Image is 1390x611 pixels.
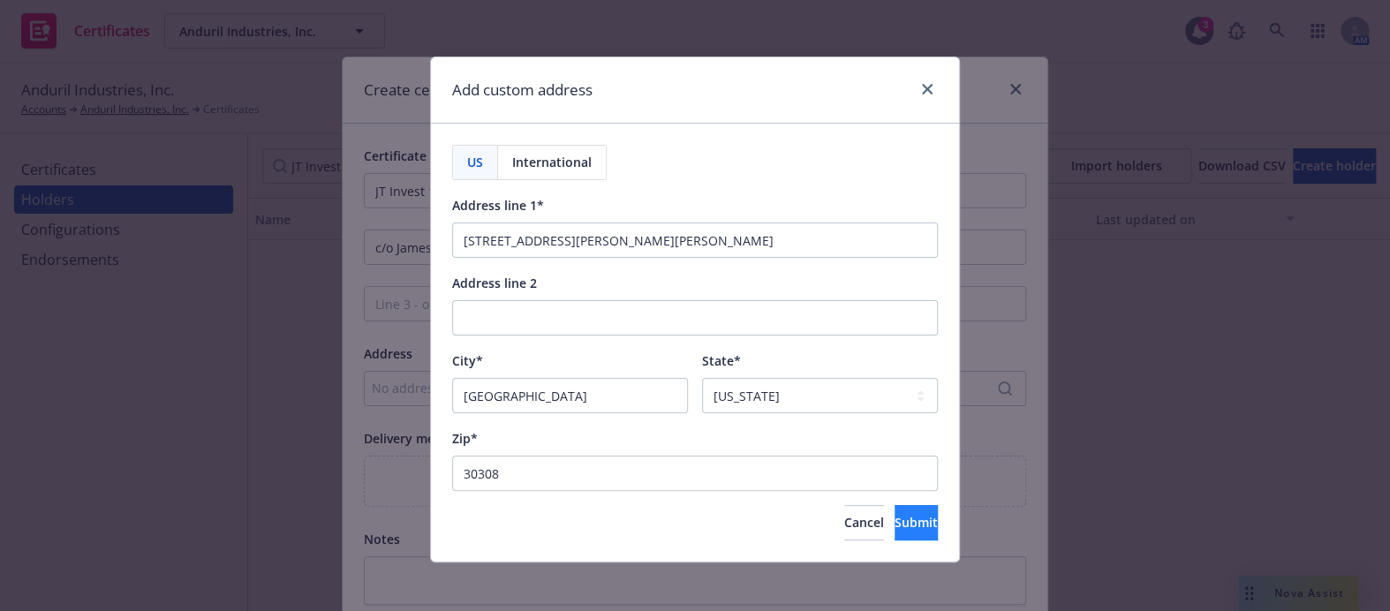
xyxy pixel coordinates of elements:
[844,505,884,540] button: Cancel
[702,352,741,369] span: State*
[917,79,938,100] a: close
[844,514,884,531] span: Cancel
[452,197,544,214] span: Address line 1*
[452,352,483,369] span: City*
[452,79,593,102] h1: Add custom address
[512,153,592,171] span: International
[467,153,483,171] span: US
[895,505,938,540] button: Submit
[452,275,537,291] span: Address line 2
[895,514,938,531] span: Submit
